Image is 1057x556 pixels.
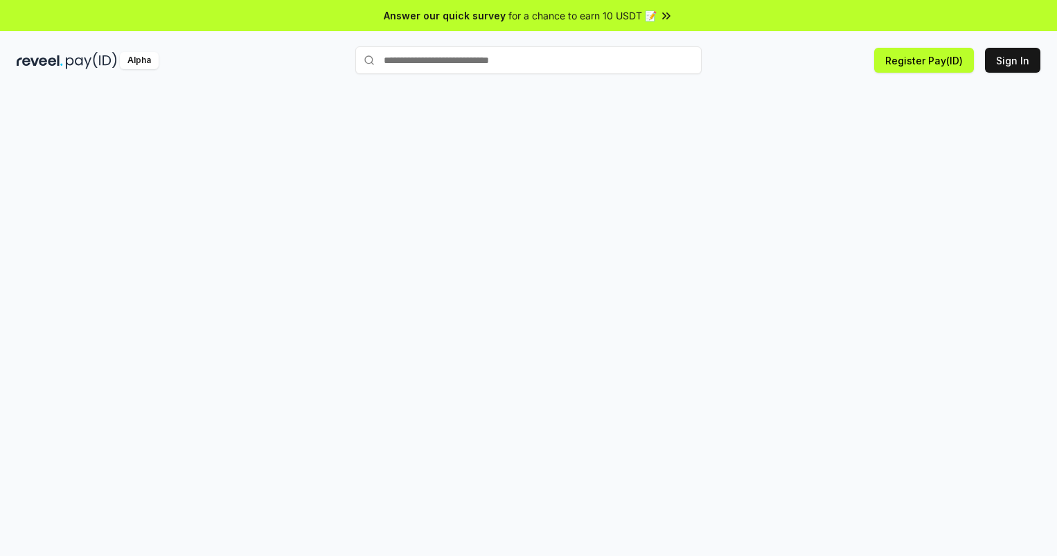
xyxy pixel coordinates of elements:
[508,8,657,23] span: for a chance to earn 10 USDT 📝
[66,52,117,69] img: pay_id
[17,52,63,69] img: reveel_dark
[120,52,159,69] div: Alpha
[874,48,974,73] button: Register Pay(ID)
[384,8,506,23] span: Answer our quick survey
[985,48,1040,73] button: Sign In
